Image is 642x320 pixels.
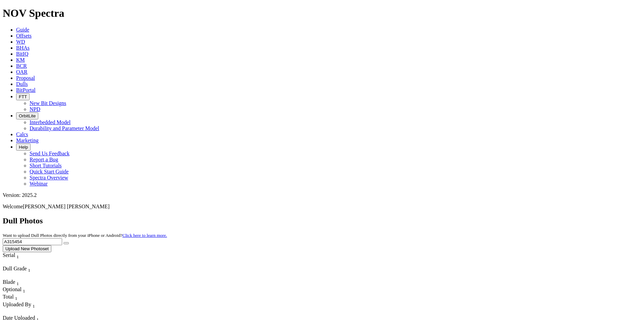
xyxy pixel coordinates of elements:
sub: 1 [16,281,19,286]
a: BCR [16,63,27,69]
div: Column Menu [3,273,50,279]
input: Search Serial Number [3,238,62,245]
a: Durability and Parameter Model [30,125,99,131]
sub: 1 [15,296,17,301]
a: Webinar [30,181,48,186]
a: Marketing [16,138,39,143]
div: Uploaded By Sort None [3,302,66,309]
span: Sort None [23,286,25,292]
a: Quick Start Guide [30,169,68,174]
a: Short Tutorials [30,163,62,168]
h1: NOV Spectra [3,7,639,19]
div: Column Menu [3,260,31,266]
a: Spectra Overview [30,175,68,180]
a: Offsets [16,33,32,39]
span: FTT [19,94,27,99]
a: Calcs [16,131,28,137]
div: Sort None [3,294,26,301]
a: Interbedded Model [30,119,71,125]
a: OAR [16,69,28,75]
span: Sort None [33,302,35,307]
div: Sort None [3,286,26,294]
a: Guide [16,27,29,33]
div: Sort None [3,252,31,266]
a: Proposal [16,75,35,81]
a: BHAs [16,45,30,51]
h2: Dull Photos [3,216,639,225]
a: Report a Bug [30,157,58,162]
span: Optional [3,286,21,292]
a: Send Us Feedback [30,151,70,156]
div: Optional Sort None [3,286,26,294]
span: Blade [3,279,15,285]
a: KM [16,57,25,63]
button: OrbitLite [16,112,38,119]
a: NPD [30,106,40,112]
small: Want to upload Dull Photos directly from your iPhone or Android? [3,233,167,238]
button: Help [16,144,31,151]
p: Welcome [3,204,639,210]
div: Serial Sort None [3,252,31,260]
div: Sort None [3,266,50,279]
div: Dull Grade Sort None [3,266,50,273]
button: FTT [16,93,30,100]
div: Blade Sort None [3,279,26,286]
span: Sort None [15,294,17,300]
div: Sort None [3,279,26,286]
span: Help [19,145,28,150]
span: Serial [3,252,15,258]
div: Column Menu [3,309,66,315]
a: WD [16,39,25,45]
span: Uploaded By [3,302,31,307]
sub: 1 [23,288,25,294]
span: Total [3,294,14,300]
a: Click here to learn more. [123,233,167,238]
a: BitIQ [16,51,28,57]
span: Sort None [16,279,19,285]
span: Sort None [16,252,19,258]
span: Dull Grade [3,266,27,271]
span: OrbitLite [19,113,36,118]
div: Sort None [3,302,66,315]
div: Version: 2025.2 [3,192,639,198]
sub: 1 [33,304,35,309]
a: BitPortal [16,87,36,93]
div: Total Sort None [3,294,26,301]
span: [PERSON_NAME] [PERSON_NAME] [23,204,109,209]
span: Sort None [28,266,31,271]
a: Dulls [16,81,28,87]
sub: 1 [28,268,31,273]
button: Upload New Photoset [3,245,51,252]
a: New Bit Designs [30,100,66,106]
sub: 1 [16,254,19,259]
